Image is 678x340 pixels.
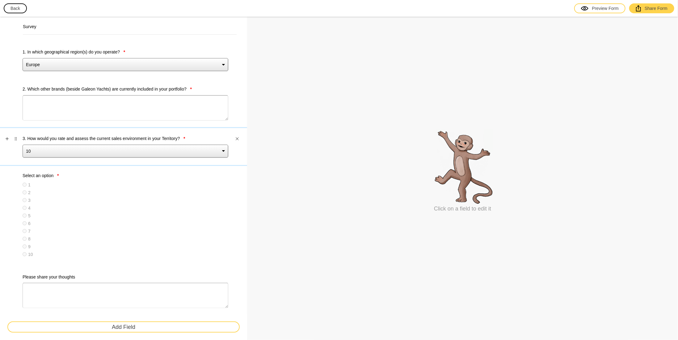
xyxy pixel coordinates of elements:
[234,135,241,142] button: Close
[14,137,18,141] svg: Drag
[23,49,228,55] label: 1. In which geographical region(s) do you operate?
[28,220,31,227] label: 6
[28,228,31,234] label: 7
[434,205,491,212] p: Click on a field to edit it
[28,244,31,250] label: 9
[28,205,31,211] label: 4
[636,5,667,11] div: Share Form
[28,213,31,219] label: 5
[23,23,237,30] h2: Survey
[4,135,11,142] button: Add
[28,182,31,188] label: 1
[581,5,619,11] div: Preview Form
[28,251,33,257] label: 10
[23,86,228,92] label: 2. Which other brands (beside Galeon Yachts) are currently included in your portfolio?
[574,3,625,13] a: Preview Form
[23,274,228,280] label: Please share your thoughts
[4,3,27,13] button: Back
[23,172,228,179] label: Select an option
[7,321,240,333] button: Add Field
[629,3,674,13] a: Share Form
[28,236,31,242] label: 8
[28,189,31,196] label: 2
[235,137,239,141] svg: Close
[432,129,494,205] img: select-field.png
[23,135,228,142] label: 3. How would you rate and assess the current sales environment in your Territory?
[28,197,31,203] label: 3
[5,137,9,141] svg: Add
[12,135,19,142] button: Drag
